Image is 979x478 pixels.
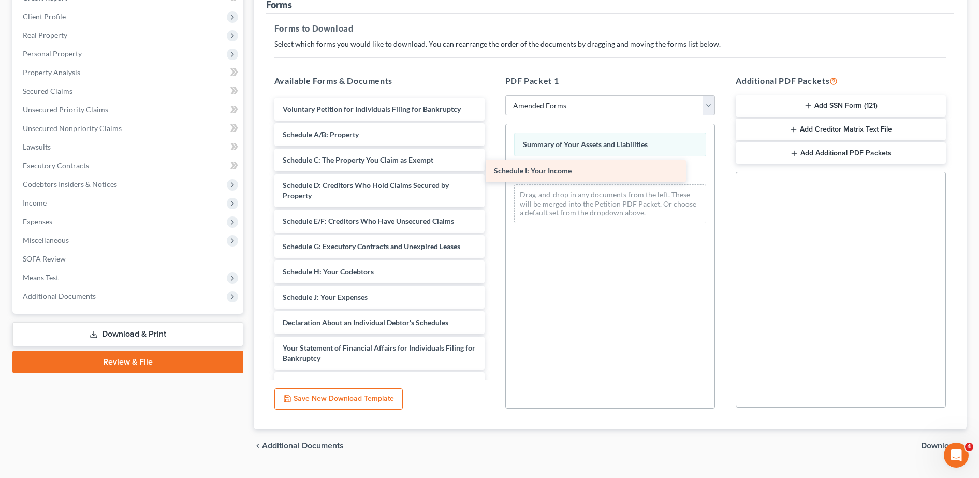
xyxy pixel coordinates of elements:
[736,142,946,164] button: Add Additional PDF Packets
[23,68,80,77] span: Property Analysis
[14,119,243,138] a: Unsecured Nonpriority Claims
[274,75,485,87] h5: Available Forms & Documents
[921,442,958,450] span: Download
[23,86,72,95] span: Secured Claims
[23,49,82,58] span: Personal Property
[14,138,243,156] a: Lawsuits
[12,351,243,373] a: Review & File
[283,343,475,363] span: Your Statement of Financial Affairs for Individuals Filing for Bankruptcy
[14,250,243,268] a: SOFA Review
[14,63,243,82] a: Property Analysis
[958,442,967,450] i: chevron_right
[23,142,51,151] span: Lawsuits
[23,12,66,21] span: Client Profile
[283,267,374,276] span: Schedule H: Your Codebtors
[23,254,66,263] span: SOFA Review
[736,75,946,87] h5: Additional PDF Packets
[14,82,243,100] a: Secured Claims
[514,184,707,223] div: Drag-and-drop in any documents from the left. These will be merged into the Petition PDF Packet. ...
[283,181,449,200] span: Schedule D: Creditors Who Hold Claims Secured by Property
[965,443,973,451] span: 4
[23,105,108,114] span: Unsecured Priority Claims
[12,322,243,346] a: Download & Print
[23,236,69,244] span: Miscellaneous
[274,388,403,410] button: Save New Download Template
[283,318,448,327] span: Declaration About an Individual Debtor's Schedules
[283,155,433,164] span: Schedule C: The Property You Claim as Exempt
[523,140,648,149] span: Summary of Your Assets and Liabilities
[283,130,359,139] span: Schedule A/B: Property
[921,442,967,450] button: Download chevron_right
[283,379,472,398] span: Statement of Intention for Individuals Filing Under Chapter 7
[283,242,460,251] span: Schedule G: Executory Contracts and Unexpired Leases
[494,166,572,175] span: Schedule I: Your Income
[736,119,946,140] button: Add Creditor Matrix Text File
[254,442,262,450] i: chevron_left
[23,161,89,170] span: Executory Contracts
[274,39,946,49] p: Select which forms you would like to download. You can rearrange the order of the documents by dr...
[23,198,47,207] span: Income
[23,180,117,189] span: Codebtors Insiders & Notices
[254,442,344,450] a: chevron_left Additional Documents
[274,22,946,35] h5: Forms to Download
[736,95,946,117] button: Add SSN Form (121)
[262,442,344,450] span: Additional Documents
[23,31,67,39] span: Real Property
[23,273,59,282] span: Means Test
[23,124,122,133] span: Unsecured Nonpriority Claims
[14,156,243,175] a: Executory Contracts
[23,292,96,300] span: Additional Documents
[505,75,715,87] h5: PDF Packet 1
[283,293,368,301] span: Schedule J: Your Expenses
[283,105,461,113] span: Voluntary Petition for Individuals Filing for Bankruptcy
[283,216,454,225] span: Schedule E/F: Creditors Who Have Unsecured Claims
[944,443,969,468] iframe: Intercom live chat
[23,217,52,226] span: Expenses
[14,100,243,119] a: Unsecured Priority Claims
